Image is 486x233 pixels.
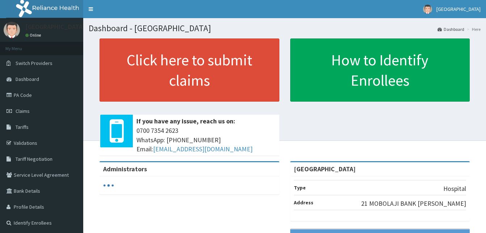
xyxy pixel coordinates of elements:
[103,165,147,173] b: Administrators
[294,184,306,191] b: Type
[361,199,466,208] p: 21 MOBOLAJI BANK [PERSON_NAME]
[103,180,114,191] svg: audio-loading
[136,126,276,154] span: 0700 7354 2623 WhatsApp: [PHONE_NUMBER] Email:
[290,38,470,102] a: How to Identify Enrollees
[16,76,39,82] span: Dashboard
[294,165,356,173] strong: [GEOGRAPHIC_DATA]
[465,26,481,32] li: Here
[16,108,30,114] span: Claims
[100,38,279,102] a: Click here to submit claims
[136,117,235,125] b: If you have any issue, reach us on:
[25,24,85,30] p: [GEOGRAPHIC_DATA]
[436,6,481,12] span: [GEOGRAPHIC_DATA]
[4,22,20,38] img: User Image
[89,24,481,33] h1: Dashboard - [GEOGRAPHIC_DATA]
[16,156,52,162] span: Tariff Negotiation
[16,124,29,130] span: Tariffs
[153,145,253,153] a: [EMAIL_ADDRESS][DOMAIN_NAME]
[294,199,313,206] b: Address
[443,184,466,193] p: Hospital
[25,33,43,38] a: Online
[438,26,464,32] a: Dashboard
[16,60,52,66] span: Switch Providers
[423,5,432,14] img: User Image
